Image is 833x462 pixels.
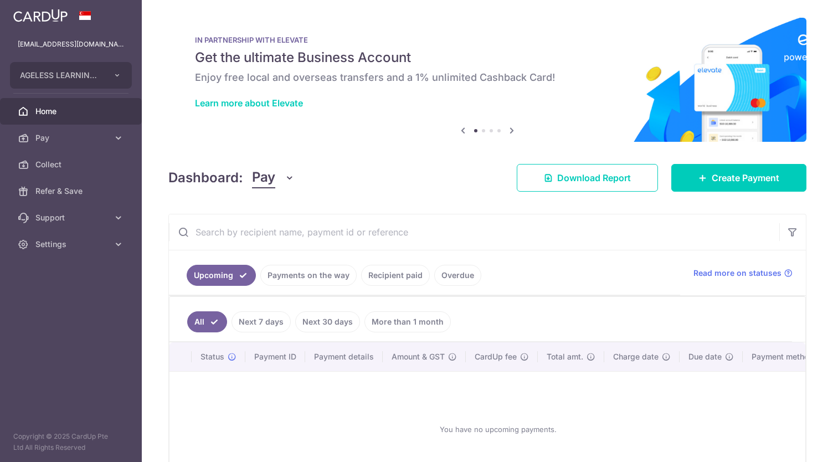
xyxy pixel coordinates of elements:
th: Payment details [305,342,383,371]
a: Upcoming [187,265,256,286]
span: Settings [35,239,109,250]
span: Pay [252,167,275,188]
a: Overdue [434,265,481,286]
h4: Dashboard: [168,168,243,188]
span: Pay [35,132,109,143]
img: Renovation banner [168,18,806,142]
button: Pay [252,167,295,188]
a: Next 7 days [232,311,291,332]
a: Create Payment [671,164,806,192]
span: Create Payment [712,171,779,184]
th: Payment method [743,342,827,371]
a: Read more on statuses [693,268,793,279]
span: AGELESS LEARNING SINGAPORE PTE. LTD. [20,70,102,81]
span: Home [35,106,109,117]
span: Refer & Save [35,186,109,197]
p: IN PARTNERSHIP WITH ELEVATE [195,35,780,44]
span: Due date [688,351,722,362]
span: Charge date [613,351,659,362]
a: All [187,311,227,332]
p: [EMAIL_ADDRESS][DOMAIN_NAME] [18,39,124,50]
h6: Enjoy free local and overseas transfers and a 1% unlimited Cashback Card! [195,71,780,84]
span: Collect [35,159,109,170]
span: Read more on statuses [693,268,781,279]
span: CardUp fee [475,351,517,362]
a: Next 30 days [295,311,360,332]
th: Payment ID [245,342,305,371]
h5: Get the ultimate Business Account [195,49,780,66]
a: More than 1 month [364,311,451,332]
a: Recipient paid [361,265,430,286]
span: Download Report [557,171,631,184]
a: Download Report [517,164,658,192]
a: Payments on the way [260,265,357,286]
span: Total amt. [547,351,583,362]
button: AGELESS LEARNING SINGAPORE PTE. LTD. [10,62,132,89]
span: Amount & GST [392,351,445,362]
img: CardUp [13,9,68,22]
input: Search by recipient name, payment id or reference [169,214,779,250]
span: Support [35,212,109,223]
a: Learn more about Elevate [195,97,303,109]
span: Status [200,351,224,362]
